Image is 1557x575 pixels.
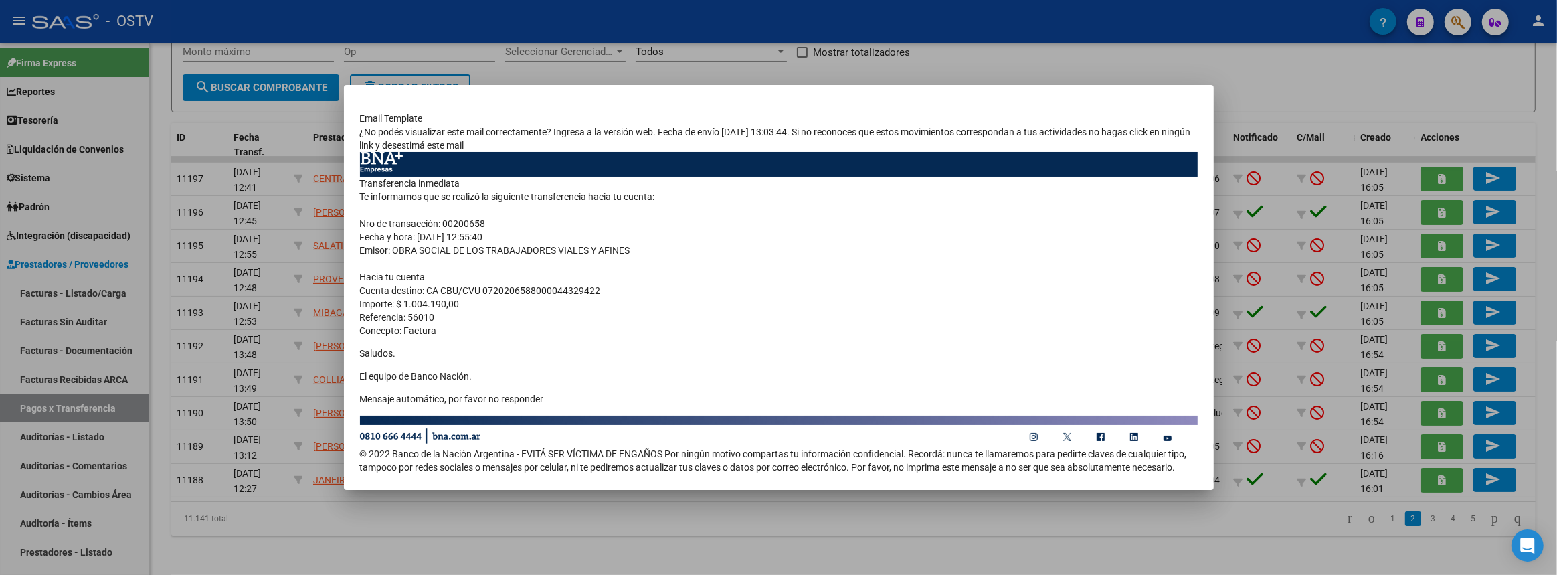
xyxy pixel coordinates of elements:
img: youtube de banco nación [1164,436,1172,441]
td: ¿No podés visualizar este mail correctamente? Ingresa a la versión web. Fecha de envío [DATE] 13:... [360,125,1198,152]
p: Mensaje automático, por favor no responder [360,392,1198,406]
img: Numero de atencion 08106664444 o web www.bna.com.ar [360,428,480,444]
div: Open Intercom Messenger [1512,529,1544,562]
img: linkedin de banco nación [1130,433,1138,441]
img: twitter de banco nación [1063,433,1071,441]
img: instagram de banco nación [1030,433,1038,441]
td: Transferencia inmediata Te informamos que se realizó la siguiente transferencia hacia tu cuenta: ... [360,177,1198,415]
img: Banco nación [360,152,403,173]
p: Saludos. [360,347,1198,360]
div: Email Template [360,112,1198,474]
img: facebook de banco nación [1097,433,1105,441]
td: © 2022 Banco de la Nación Argentina - EVITÁ SER VÍCTIMA DE ENGAÑOS Por ningún motivo compartas tu... [360,447,1198,474]
p: El equipo de Banco Nación. [360,369,1198,383]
